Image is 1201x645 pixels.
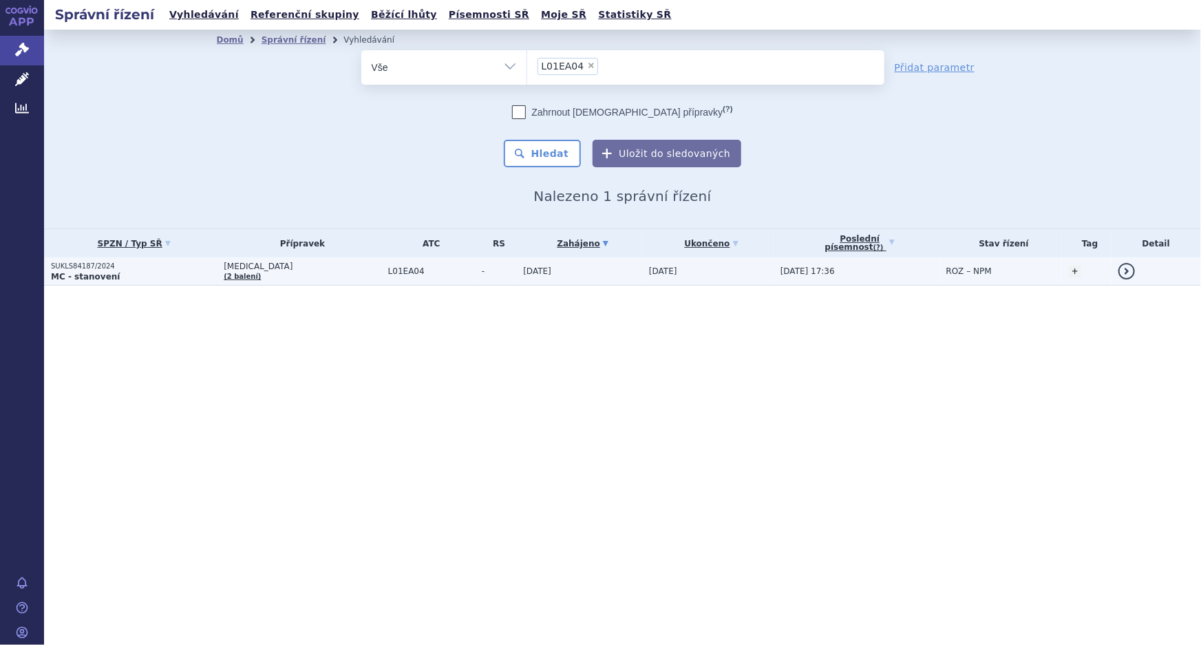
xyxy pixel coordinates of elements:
[381,229,475,257] th: ATC
[367,6,441,24] a: Běžící lhůty
[873,244,884,252] abbr: (?)
[1062,229,1112,257] th: Tag
[44,5,165,24] h2: Správní řízení
[895,61,975,74] a: Přidat parametr
[649,234,774,253] a: Ukončeno
[262,35,326,45] a: Správní řízení
[602,57,610,74] input: L01EA04
[343,30,412,50] li: Vyhledávání
[217,35,244,45] a: Domů
[445,6,533,24] a: Písemnosti SŘ
[1069,265,1081,277] a: +
[780,266,835,276] span: [DATE] 17:36
[523,266,551,276] span: [DATE]
[939,229,1062,257] th: Stav řízení
[723,105,732,114] abbr: (?)
[475,229,516,257] th: RS
[51,272,120,282] strong: MC - stanovení
[533,188,711,204] span: Nalezeno 1 správní řízení
[523,234,642,253] a: Zahájeno
[1112,229,1201,257] th: Detail
[587,61,595,70] span: ×
[246,6,363,24] a: Referenční skupiny
[51,234,217,253] a: SPZN / Typ SŘ
[1118,263,1135,279] a: detail
[780,229,939,257] a: Poslednípísemnost(?)
[537,6,591,24] a: Moje SŘ
[594,6,675,24] a: Statistiky SŘ
[51,262,217,271] p: SUKLS84187/2024
[946,266,992,276] span: ROZ – NPM
[224,262,381,271] span: [MEDICAL_DATA]
[482,266,516,276] span: -
[593,140,741,167] button: Uložit do sledovaných
[649,266,677,276] span: [DATE]
[504,140,582,167] button: Hledat
[542,61,584,71] span: L01EA04
[217,229,381,257] th: Přípravek
[512,105,732,119] label: Zahrnout [DEMOGRAPHIC_DATA] přípravky
[165,6,243,24] a: Vyhledávání
[224,273,261,280] a: (2 balení)
[388,266,475,276] span: L01EA04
